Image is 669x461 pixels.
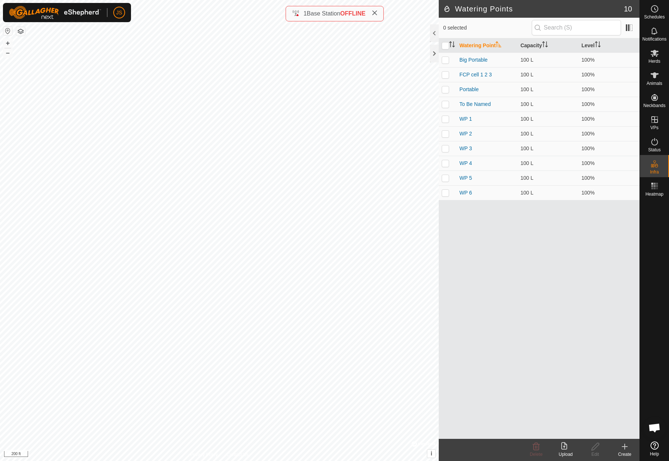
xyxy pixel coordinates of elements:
div: 100% [582,86,637,93]
span: 0 selected [443,24,532,32]
button: Map Layers [16,27,25,36]
span: Neckbands [643,103,665,108]
span: VPs [650,125,658,130]
div: 100% [582,145,637,152]
span: Infra [650,170,659,174]
td: 100 L [517,156,578,171]
td: 100 L [517,171,578,185]
a: Portable [459,86,479,92]
p-sorticon: Activate to sort [449,42,455,48]
a: WP 2 [459,131,472,137]
div: 100% [582,100,637,108]
a: To Be Named [459,101,491,107]
img: Gallagher Logo [9,6,101,19]
a: Open chat [644,417,666,439]
th: Level [579,38,639,53]
span: Notifications [642,37,666,41]
td: 100 L [517,97,578,111]
span: Schedules [644,15,665,19]
span: Herds [648,59,660,63]
a: WP 4 [459,160,472,166]
input: Search (S) [532,20,621,35]
div: Upload [551,451,580,458]
button: – [3,48,12,57]
button: Reset Map [3,27,12,35]
div: Edit [580,451,610,458]
div: 100% [582,56,637,64]
td: 100 L [517,141,578,156]
div: 100% [582,71,637,79]
th: Watering Point [456,38,517,53]
div: 100% [582,115,637,123]
a: WP 5 [459,175,472,181]
span: i [431,450,432,457]
td: 100 L [517,82,578,97]
span: Delete [530,452,543,457]
th: Capacity [517,38,578,53]
a: WP 3 [459,145,472,151]
div: 100% [582,159,637,167]
div: 100% [582,174,637,182]
td: 100 L [517,185,578,200]
td: 100 L [517,111,578,126]
span: JS [116,9,122,17]
a: Privacy Policy [190,451,218,458]
span: Status [648,148,661,152]
span: 10 [624,3,632,14]
a: Big Portable [459,57,487,63]
td: 100 L [517,67,578,82]
span: Heatmap [645,192,663,196]
div: Create [610,451,639,458]
a: WP 1 [459,116,472,122]
div: 100% [582,130,637,138]
p-sorticon: Activate to sort [496,42,501,48]
span: OFFLINE [340,10,365,17]
td: 100 L [517,52,578,67]
p-sorticon: Activate to sort [595,42,601,48]
span: Animals [646,81,662,86]
p-sorticon: Activate to sort [542,42,548,48]
span: 1 [303,10,307,17]
a: FCP cell 1 2 3 [459,72,492,78]
div: 100% [582,189,637,197]
a: Help [640,438,669,459]
button: i [427,450,435,458]
td: 100 L [517,126,578,141]
button: + [3,39,12,48]
a: WP 6 [459,190,472,196]
h2: Watering Points [443,4,624,13]
a: Contact Us [227,451,248,458]
span: Base Station [307,10,340,17]
span: Help [650,452,659,456]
